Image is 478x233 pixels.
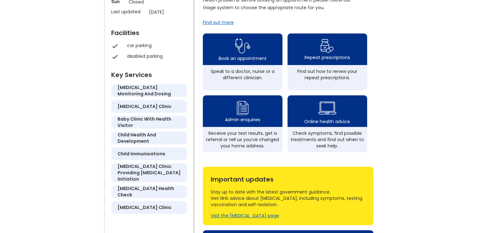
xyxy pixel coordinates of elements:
[203,95,282,152] a: admin enquiry iconAdmin enquiriesReceive your test results, get a referral or tell us you’ve chan...
[118,151,165,157] h5: child immunisations
[219,55,267,62] div: Book an appointment
[203,33,282,90] a: book appointment icon Book an appointmentSpeak to a doctor, nurse or a different clinician.
[111,69,187,78] div: Key Services
[236,99,250,116] img: admin enquiry icon
[127,53,184,59] div: disabled parking
[318,98,336,118] img: health advice icon
[287,33,367,90] a: repeat prescription iconRepeat prescriptionsFind out how to renew your repeat prescriptions.
[118,204,172,211] h5: [MEDICAL_DATA] clinic
[320,38,334,54] img: repeat prescription icon
[291,130,364,149] div: Check symptoms, find possible treatments and find out when to seek help.
[211,212,279,219] a: Visit the [MEDICAL_DATA] page
[287,95,367,152] a: health advice iconOnline health adviceCheck symptoms, find possible treatments and find out when ...
[211,173,366,182] div: Important updates
[111,9,146,15] p: Last updated:
[118,163,181,182] h5: [MEDICAL_DATA] clinic providing [MEDICAL_DATA] initiation
[211,189,366,208] div: Stay up to date with the latest government guidance. Get NHS advice about [MEDICAL_DATA], includi...
[235,37,250,55] img: book appointment icon
[118,185,181,198] h5: [MEDICAL_DATA] health check
[127,42,184,49] div: car parking
[111,27,187,36] div: Facilities
[203,19,234,26] a: Find out more
[304,118,350,125] div: Online health advice
[206,130,279,149] div: Receive your test results, get a referral or tell us you’ve changed your home address.
[118,103,172,110] h5: [MEDICAL_DATA] clinic
[291,68,364,81] div: Find out how to renew your repeat prescriptions.
[118,132,181,144] h5: child health and development
[225,116,260,123] div: Admin enquiries
[305,54,350,61] div: Repeat prescriptions
[118,116,181,128] h5: baby clinic with health visitor
[118,84,181,97] h5: [MEDICAL_DATA] monitoring and dosing
[206,68,279,81] div: Speak to a doctor, nurse or a different clinician.
[149,9,190,15] p: [DATE]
